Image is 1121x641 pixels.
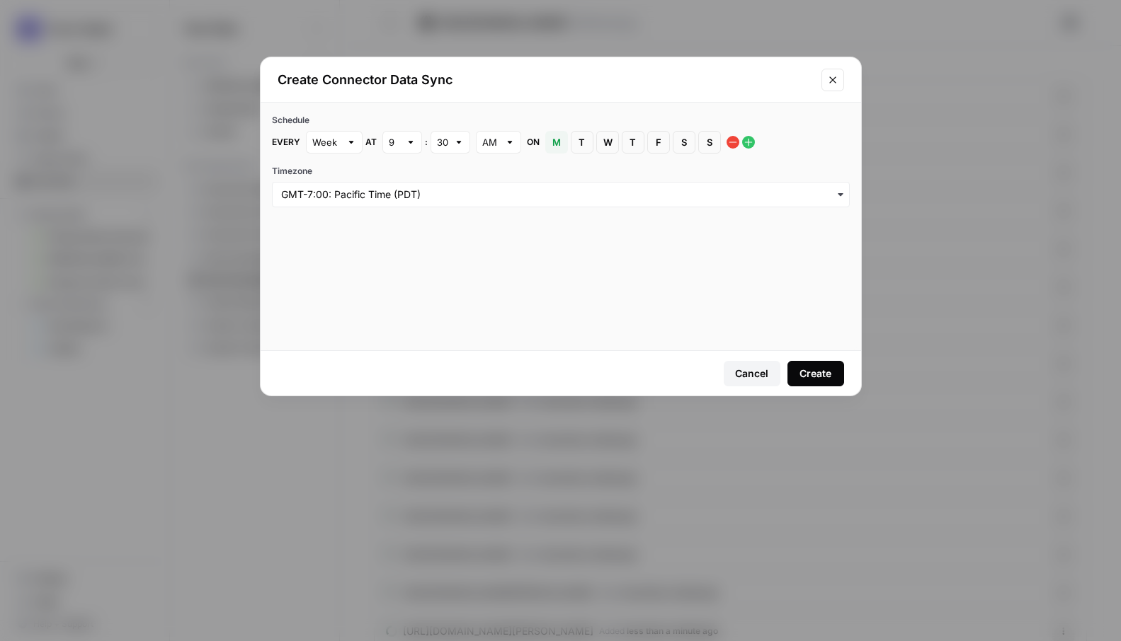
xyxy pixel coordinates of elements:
[312,135,341,149] input: Week
[365,136,377,149] span: at
[705,135,714,149] span: S
[787,361,844,386] button: Create
[654,135,663,149] span: F
[821,69,844,91] button: Close modal
[571,131,593,154] button: T
[735,366,768,381] div: Cancel
[647,131,670,154] button: F
[603,135,612,149] span: W
[272,136,300,149] span: Every
[278,70,813,90] h2: Create Connector Data Sync
[724,361,780,386] button: Cancel
[578,135,586,149] span: T
[437,135,448,149] input: 30
[545,131,568,154] button: M
[482,135,499,149] input: AM
[673,131,695,154] button: S
[272,165,850,178] label: Timezone
[698,131,721,154] button: S
[389,135,400,149] input: 9
[680,135,688,149] span: S
[527,136,540,149] span: on
[622,131,644,154] button: T
[425,136,428,149] span: :
[552,135,561,149] span: M
[800,366,831,381] div: Create
[596,131,619,154] button: W
[629,135,637,149] span: T
[281,187,841,202] input: GMT-7:00: Pacific Time (PDT)
[272,114,850,127] div: Schedule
